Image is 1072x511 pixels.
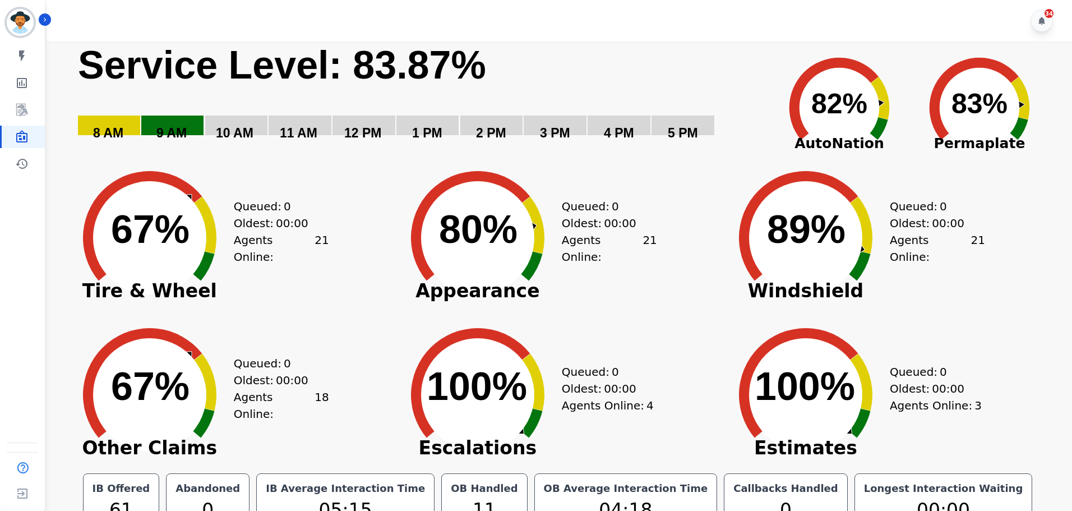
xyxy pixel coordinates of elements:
[315,232,329,265] span: 21
[890,215,974,232] div: Oldest:
[394,443,562,454] span: Escalations
[264,481,427,496] div: IB Average Interaction Time
[604,215,636,232] span: 00:00
[722,443,890,454] span: Estimates
[890,198,974,215] div: Queued:
[111,208,190,251] text: 67%
[862,481,1025,496] div: Longest Interaction Waiting
[932,215,964,232] span: 00:00
[668,126,698,140] text: 5 PM
[276,372,308,389] span: 00:00
[562,380,646,397] div: Oldest:
[562,198,646,215] div: Queued:
[890,397,985,414] div: Agents Online:
[731,481,840,496] div: Callbacks Handled
[234,215,318,232] div: Oldest:
[890,363,974,380] div: Queued:
[78,43,486,87] text: Service Level: 83.87%
[66,286,234,297] span: Tire & Wheel
[612,198,619,215] span: 0
[562,232,657,265] div: Agents Online:
[476,126,506,140] text: 2 PM
[216,126,253,140] text: 10 AM
[284,355,291,372] span: 0
[562,215,646,232] div: Oldest:
[722,286,890,297] span: Windshield
[344,126,381,140] text: 12 PM
[90,481,153,496] div: IB Offered
[811,88,867,119] text: 82%
[562,397,657,414] div: Agents Online:
[77,42,767,156] svg: Service Level: 0%
[439,208,517,251] text: 80%
[173,481,242,496] div: Abandoned
[643,232,657,265] span: 21
[562,363,646,380] div: Queued:
[612,363,619,380] span: 0
[156,126,187,140] text: 9 AM
[449,481,520,496] div: OB Handled
[604,126,634,140] text: 4 PM
[315,389,329,422] span: 18
[971,232,985,265] span: 21
[769,133,909,154] span: AutoNation
[932,380,964,397] span: 00:00
[890,232,985,265] div: Agents Online:
[234,389,329,422] div: Agents Online:
[974,397,982,414] span: 3
[412,126,442,140] text: 1 PM
[93,126,123,140] text: 8 AM
[890,380,974,397] div: Oldest:
[540,126,570,140] text: 3 PM
[604,380,636,397] span: 00:00
[951,88,1008,119] text: 83%
[280,126,317,140] text: 11 AM
[7,9,34,36] img: Bordered avatar
[394,286,562,297] span: Appearance
[767,208,845,251] text: 89%
[1045,9,1053,18] div: 34
[234,372,318,389] div: Oldest:
[284,198,291,215] span: 0
[755,365,855,408] text: 100%
[909,133,1050,154] span: Permaplate
[646,397,654,414] span: 4
[940,198,947,215] span: 0
[276,215,308,232] span: 00:00
[111,365,190,408] text: 67%
[234,232,329,265] div: Agents Online:
[66,443,234,454] span: Other Claims
[234,198,318,215] div: Queued:
[542,481,710,496] div: OB Average Interaction Time
[234,355,318,372] div: Queued:
[940,363,947,380] span: 0
[427,365,527,408] text: 100%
